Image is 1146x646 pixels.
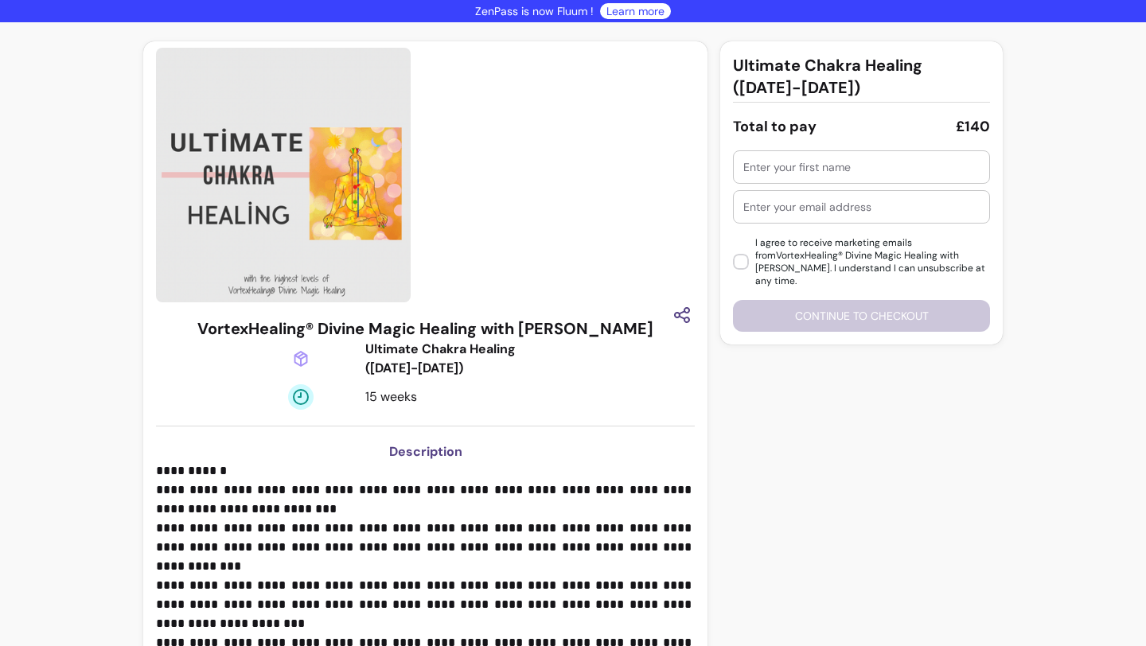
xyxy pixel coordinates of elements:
[156,48,411,302] img: https://d3pz9znudhj10h.cloudfront.net/50f2a353-72dc-4535-9d59-bc7bf1ea9712
[743,159,980,175] input: Enter your first name
[475,3,594,19] p: ZenPass is now Fluum !
[733,54,990,99] h3: Ultimate Chakra Healing ([DATE]-[DATE])
[956,115,990,138] div: £140
[156,442,695,461] h3: Description
[365,340,563,378] div: Ultimate Chakra Healing ([DATE]-[DATE])
[606,3,665,19] a: Learn more
[197,317,653,340] h3: VortexHealing® Divine Magic Healing with [PERSON_NAME]
[743,199,980,215] input: Enter your email address
[733,115,817,138] div: Total to pay
[365,387,504,407] div: 15 weeks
